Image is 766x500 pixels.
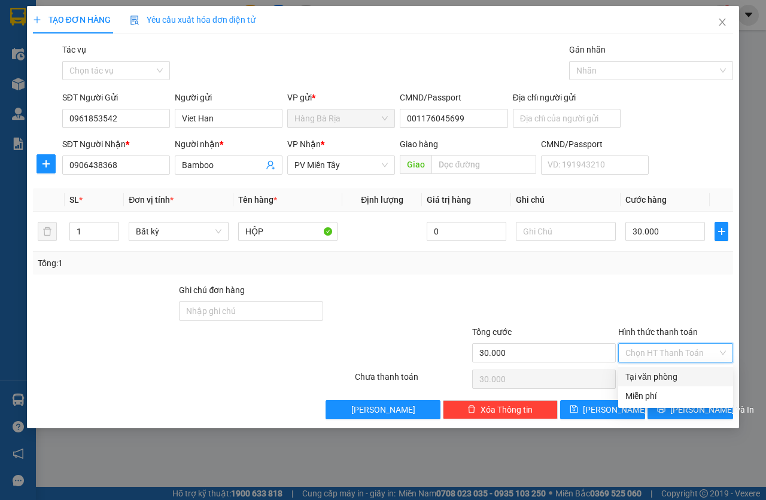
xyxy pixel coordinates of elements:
[570,405,578,414] span: save
[287,91,395,104] div: VP gửi
[129,195,174,205] span: Đơn vị tính
[10,10,94,39] div: Hàng Bà Rịa
[715,227,728,236] span: plus
[37,154,56,173] button: plus
[625,389,726,403] div: Miễn phí
[69,195,79,205] span: SL
[38,222,57,241] button: delete
[9,77,96,92] div: 30.000
[657,405,665,414] span: printer
[238,222,338,241] input: VD: Bàn, Ghế
[62,45,86,54] label: Tác vụ
[130,15,256,25] span: Yêu cầu xuất hóa đơn điện tử
[238,195,277,205] span: Tên hàng
[10,53,94,70] div: 0389562527
[560,400,646,419] button: save[PERSON_NAME]
[569,45,606,54] label: Gán nhãn
[294,156,388,174] span: PV Miền Tây
[294,109,388,127] span: Hàng Bà Rịa
[38,257,297,270] div: Tổng: 1
[472,327,512,337] span: Tổng cước
[179,301,323,321] input: Ghi chú đơn hàng
[718,17,727,27] span: close
[427,222,506,241] input: 0
[541,138,649,151] div: CMND/Passport
[511,188,621,212] th: Ghi chú
[62,138,170,151] div: SĐT Người Nhận
[625,195,667,205] span: Cước hàng
[102,10,186,25] div: An Đông
[33,15,111,25] span: TẠO ĐƠN HÀNG
[361,195,403,205] span: Định lượng
[10,39,94,53] div: le
[102,39,186,56] div: 0389390079
[175,91,282,104] div: Người gửi
[287,139,321,149] span: VP Nhận
[481,403,533,416] span: Xóa Thông tin
[10,11,29,24] span: Gửi:
[179,285,245,295] label: Ghi chú đơn hàng
[102,11,131,24] span: Nhận:
[513,91,621,104] div: Địa chỉ người gửi
[618,327,698,337] label: Hình thức thanh toán
[9,78,20,91] span: R :
[648,400,733,419] button: printer[PERSON_NAME] và In
[443,400,558,419] button: deleteXóa Thông tin
[266,160,275,170] span: user-add
[400,155,431,174] span: Giao
[136,222,221,240] span: Bất kỳ
[625,370,726,383] div: Tại văn phòng
[130,16,139,25] img: icon
[670,403,754,416] span: [PERSON_NAME] và In
[400,91,507,104] div: CMND/Passport
[326,400,440,419] button: [PERSON_NAME]
[175,138,282,151] div: Người nhận
[431,155,536,174] input: Dọc đường
[351,403,415,416] span: [PERSON_NAME]
[467,405,476,414] span: delete
[102,25,186,39] div: THÀNH
[354,370,471,391] div: Chưa thanh toán
[513,109,621,128] input: Địa chỉ của người gửi
[37,159,55,169] span: plus
[400,139,438,149] span: Giao hàng
[715,222,728,241] button: plus
[583,403,647,416] span: [PERSON_NAME]
[706,6,739,39] button: Close
[33,16,41,24] span: plus
[62,91,170,104] div: SĐT Người Gửi
[427,195,471,205] span: Giá trị hàng
[516,222,616,241] input: Ghi Chú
